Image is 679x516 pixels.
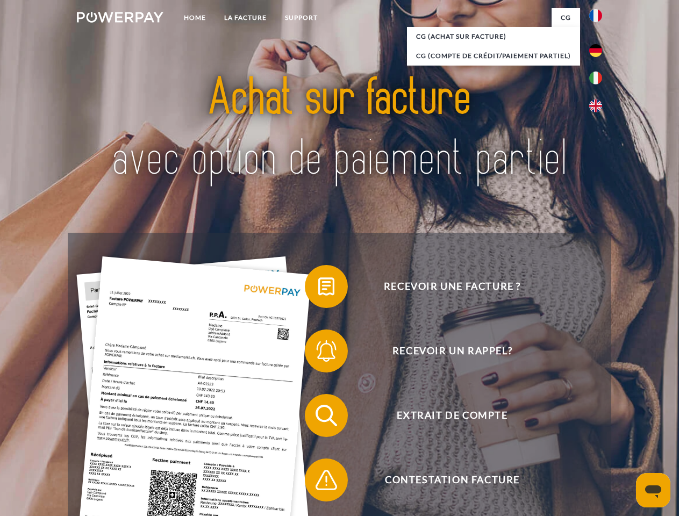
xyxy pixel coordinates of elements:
[276,8,327,27] a: Support
[589,99,602,112] img: en
[552,8,580,27] a: CG
[313,338,340,364] img: qb_bell.svg
[313,402,340,429] img: qb_search.svg
[313,467,340,493] img: qb_warning.svg
[636,473,670,507] iframe: Bouton de lancement de la fenêtre de messagerie
[103,52,576,206] img: title-powerpay_fr.svg
[175,8,215,27] a: Home
[313,273,340,300] img: qb_bill.svg
[320,458,584,501] span: Contestation Facture
[589,71,602,84] img: it
[320,394,584,437] span: Extrait de compte
[305,394,584,437] button: Extrait de compte
[589,9,602,22] img: fr
[305,329,584,372] button: Recevoir un rappel?
[320,329,584,372] span: Recevoir un rappel?
[77,12,163,23] img: logo-powerpay-white.svg
[589,44,602,57] img: de
[305,265,584,308] button: Recevoir une facture ?
[320,265,584,308] span: Recevoir une facture ?
[407,27,580,46] a: CG (achat sur facture)
[305,458,584,501] button: Contestation Facture
[215,8,276,27] a: LA FACTURE
[407,46,580,66] a: CG (Compte de crédit/paiement partiel)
